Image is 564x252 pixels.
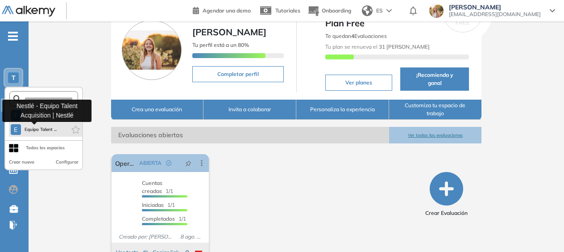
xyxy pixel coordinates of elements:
span: E [14,126,17,133]
span: Tu perfil está a un 80% [192,42,249,48]
span: 8 ago. 2025 [177,233,205,241]
span: Creado por: [PERSON_NAME] [115,233,177,241]
button: Customiza tu espacio de trabajo [389,100,482,120]
span: 1/1 [142,215,186,222]
span: Equipo Talent ... [25,126,57,133]
button: pushpin [178,156,198,170]
span: T [12,74,16,81]
img: arrow [386,9,392,13]
button: ¡Recomienda y gana! [400,67,469,91]
span: Evaluaciones abiertas [111,127,389,143]
div: Todos los espacios [26,144,65,151]
img: Logo [2,6,55,17]
div: Nestlé - Equipo Talent Acquisition | Nestlé [2,100,91,122]
span: 1/1 [142,202,175,208]
span: [PERSON_NAME] [192,26,266,38]
button: Crea una evaluación [111,100,204,120]
button: Ver todas las evaluaciones [389,127,482,143]
b: 31 [PERSON_NAME] [377,43,430,50]
img: world [362,5,373,16]
button: Ver planes [325,75,393,91]
div: Widget de chat [403,148,564,252]
span: [PERSON_NAME] [449,4,541,11]
span: [EMAIL_ADDRESS][DOMAIN_NAME] [449,11,541,18]
span: Agendar una demo [203,7,251,14]
span: Te quedan Evaluaciones [325,33,387,39]
button: Onboarding [307,1,351,21]
span: 1/1 [142,180,173,194]
i: - [8,35,18,37]
button: Personaliza la experiencia [296,100,389,120]
a: Operational Buyer [115,154,136,172]
img: Foto de perfil [122,20,182,80]
span: Completados [142,215,175,222]
span: Tu plan se renueva el [325,43,430,50]
span: check-circle [166,160,171,166]
button: Configurar [56,159,79,166]
b: 4 [351,33,354,39]
span: Tutoriales [275,7,300,14]
span: Onboarding [322,7,351,14]
iframe: Chat Widget [403,148,564,252]
span: Iniciadas [142,202,164,208]
button: Invita a colaborar [203,100,296,120]
span: Plan Free [325,17,469,30]
span: Cuentas creadas [142,180,162,194]
span: pushpin [185,160,191,167]
button: Crear nuevo [9,159,34,166]
span: ABIERTA [139,159,162,167]
button: Completar perfil [192,66,284,82]
span: ES [376,7,383,15]
a: Agendar una demo [193,4,251,15]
